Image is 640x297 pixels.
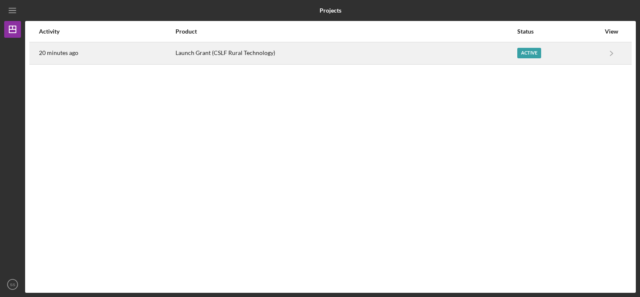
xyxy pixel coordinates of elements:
time: 2025-09-11 20:30 [39,49,78,56]
div: Status [517,28,600,35]
div: View [601,28,622,35]
button: SS [4,276,21,293]
text: SS [10,282,15,287]
div: Launch Grant (CSLF Rural Technology) [175,43,516,64]
b: Projects [320,7,341,14]
div: Product [175,28,516,35]
div: Activity [39,28,175,35]
div: Active [517,48,541,58]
